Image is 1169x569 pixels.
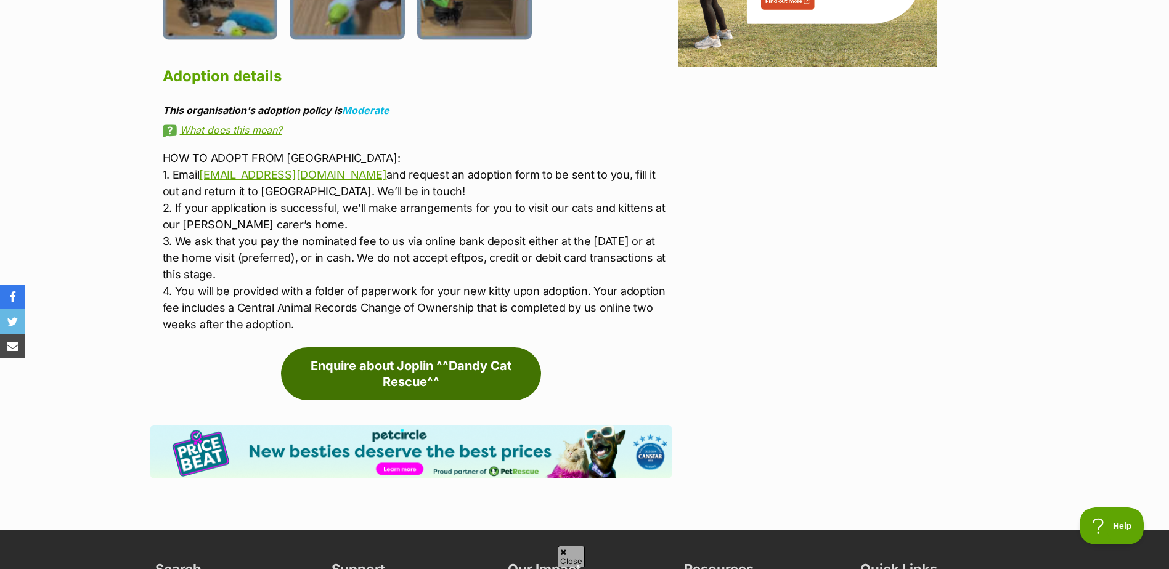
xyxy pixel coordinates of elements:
[163,124,672,135] a: What does this mean?
[150,425,672,478] img: Pet Circle promo banner
[163,63,672,90] h2: Adoption details
[281,347,541,400] a: Enquire about Joplin ^^Dandy Cat Rescue^^
[342,104,389,116] a: Moderate
[163,150,672,333] p: HOW TO ADOPT FROM [GEOGRAPHIC_DATA]: 1. Email and request an adoption form to be sent to you, fil...
[1080,507,1144,544] iframe: Help Scout Beacon - Open
[558,546,585,567] span: Close
[199,168,386,181] a: [EMAIL_ADDRESS][DOMAIN_NAME]
[163,105,672,116] div: This organisation's adoption policy is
